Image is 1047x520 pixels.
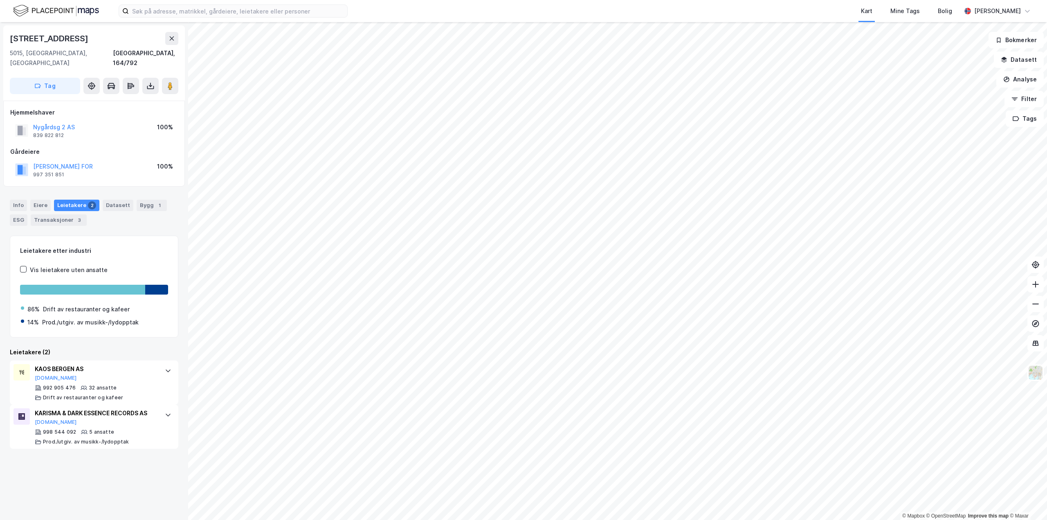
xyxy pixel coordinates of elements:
div: 5 ansatte [89,429,114,435]
div: Gårdeiere [10,147,178,157]
button: Tags [1006,110,1044,127]
div: [GEOGRAPHIC_DATA], 164/792 [113,48,178,68]
div: [PERSON_NAME] [974,6,1021,16]
div: Mine Tags [890,6,920,16]
button: Datasett [994,52,1044,68]
div: 992 905 476 [43,385,76,391]
div: 5015, [GEOGRAPHIC_DATA], [GEOGRAPHIC_DATA] [10,48,113,68]
div: 839 822 812 [33,132,64,139]
button: Tag [10,78,80,94]
button: [DOMAIN_NAME] [35,375,77,381]
iframe: Chat Widget [1006,481,1047,520]
div: Leietakere etter industri [20,246,168,256]
a: Mapbox [902,513,925,519]
div: KARISMA & DARK ESSENCE RECORDS AS [35,408,157,418]
div: 3 [75,216,83,224]
div: Eiere [30,200,51,211]
div: Drift av restauranter og kafeer [43,304,130,314]
div: 32 ansatte [89,385,117,391]
button: [DOMAIN_NAME] [35,419,77,425]
div: Hjemmelshaver [10,108,178,117]
img: logo.f888ab2527a4732fd821a326f86c7f29.svg [13,4,99,18]
button: Analyse [996,71,1044,88]
div: Prod./utgiv. av musikk-/lydopptak [43,439,129,445]
button: Filter [1004,91,1044,107]
img: Z [1028,365,1043,380]
a: OpenStreetMap [926,513,966,519]
div: 997 351 851 [33,171,64,178]
div: Drift av restauranter og kafeer [43,394,123,401]
div: Bygg [137,200,167,211]
div: Leietakere [54,200,99,211]
div: 100% [157,162,173,171]
div: Bolig [938,6,952,16]
div: 2 [88,201,96,209]
div: KAOS BERGEN AS [35,364,157,374]
input: Søk på adresse, matrikkel, gårdeiere, leietakere eller personer [129,5,347,17]
div: Kontrollprogram for chat [1006,481,1047,520]
a: Improve this map [968,513,1009,519]
div: Transaksjoner [31,214,87,226]
div: Prod./utgiv. av musikk-/lydopptak [42,317,139,327]
div: 86% [27,304,40,314]
div: Datasett [103,200,133,211]
div: 14% [27,317,39,327]
div: Vis leietakere uten ansatte [30,265,108,275]
div: 100% [157,122,173,132]
div: [STREET_ADDRESS] [10,32,90,45]
div: Info [10,200,27,211]
div: Kart [861,6,872,16]
div: Leietakere (2) [10,347,178,357]
div: 998 544 092 [43,429,76,435]
div: ESG [10,214,27,226]
button: Bokmerker [989,32,1044,48]
div: 1 [155,201,164,209]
